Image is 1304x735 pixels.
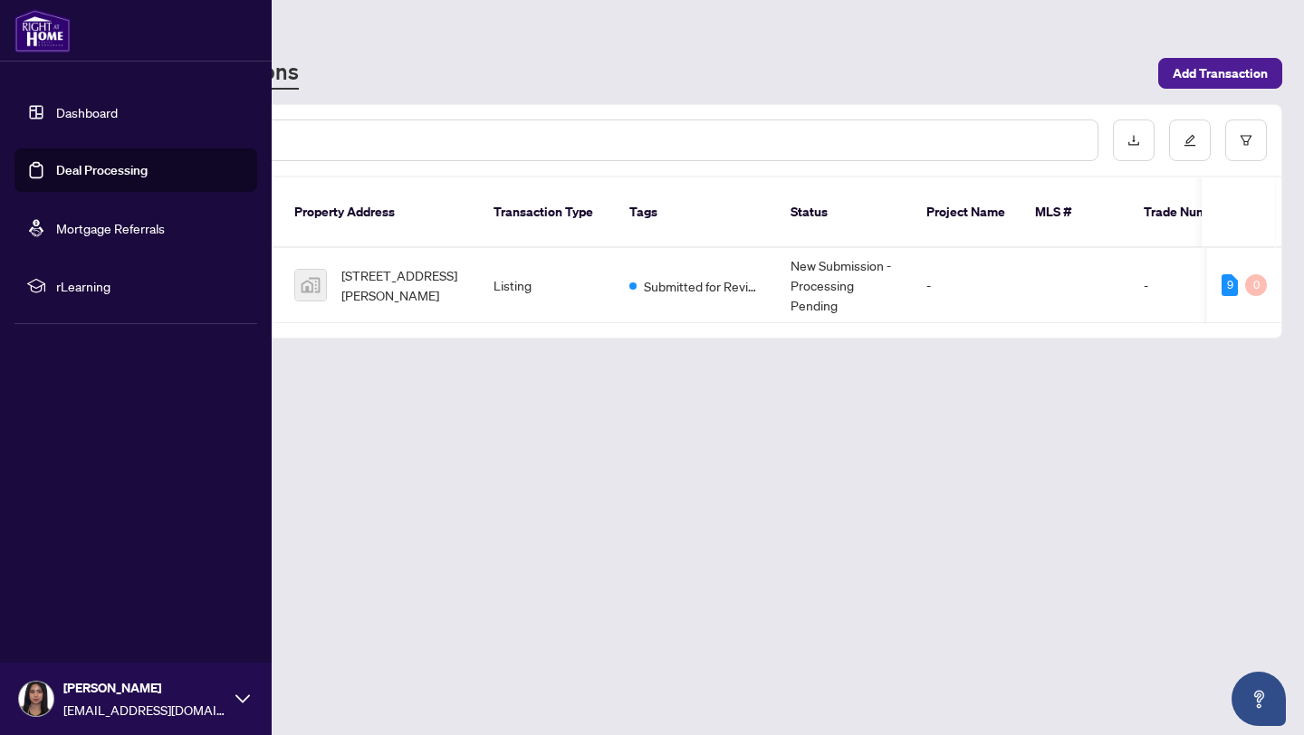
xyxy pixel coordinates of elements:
span: rLearning [56,276,244,296]
td: Listing [479,248,615,323]
th: Tags [615,177,776,248]
td: - [912,248,1021,323]
span: Submitted for Review [644,276,762,296]
button: Add Transaction [1158,58,1282,89]
span: [EMAIL_ADDRESS][DOMAIN_NAME] [63,700,226,720]
button: edit [1169,119,1211,161]
img: Profile Icon [19,682,53,716]
span: [PERSON_NAME] [63,678,226,698]
button: Open asap [1232,672,1286,726]
td: New Submission - Processing Pending [776,248,912,323]
span: [STREET_ADDRESS][PERSON_NAME] [341,265,465,305]
span: Add Transaction [1173,59,1268,88]
a: Mortgage Referrals [56,220,165,236]
img: logo [14,9,71,52]
th: Property Address [280,177,479,248]
div: 9 [1222,274,1238,296]
a: Dashboard [56,104,118,120]
span: download [1127,134,1140,147]
th: Status [776,177,912,248]
div: 0 [1245,274,1267,296]
td: - [1129,248,1256,323]
a: Deal Processing [56,162,148,178]
th: Trade Number [1129,177,1256,248]
th: Project Name [912,177,1021,248]
button: download [1113,119,1155,161]
th: Transaction Type [479,177,615,248]
th: MLS # [1021,177,1129,248]
span: filter [1240,134,1252,147]
span: edit [1184,134,1196,147]
img: thumbnail-img [295,270,326,301]
button: filter [1225,119,1267,161]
